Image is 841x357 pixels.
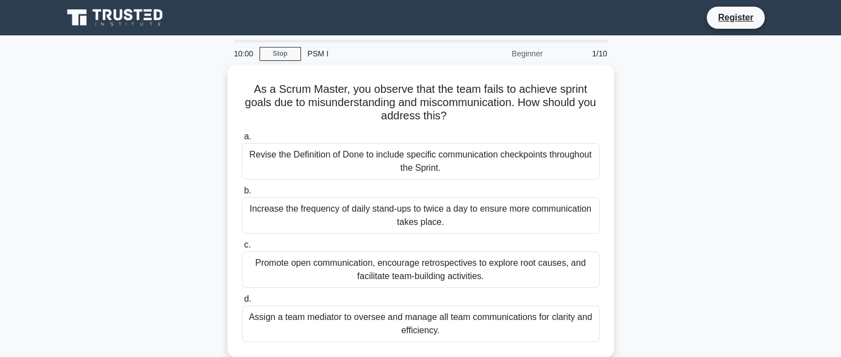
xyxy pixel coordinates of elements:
[244,294,251,303] span: d.
[242,197,600,234] div: Increase the frequency of daily stand-ups to twice a day to ensure more communication takes place.
[242,306,600,342] div: Assign a team mediator to oversee and manage all team communications for clarity and efficiency.
[244,132,251,141] span: a.
[549,43,614,65] div: 1/10
[260,47,301,61] a: Stop
[241,82,601,123] h5: As a Scrum Master, you observe that the team fails to achieve sprint goals due to misunderstandin...
[301,43,453,65] div: PSM I
[711,11,760,24] a: Register
[242,251,600,288] div: Promote open communication, encourage retrospectives to explore root causes, and facilitate team-...
[242,143,600,180] div: Revise the Definition of Done to include specific communication checkpoints throughout the Sprint.
[228,43,260,65] div: 10:00
[244,240,251,249] span: c.
[453,43,549,65] div: Beginner
[244,186,251,195] span: b.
